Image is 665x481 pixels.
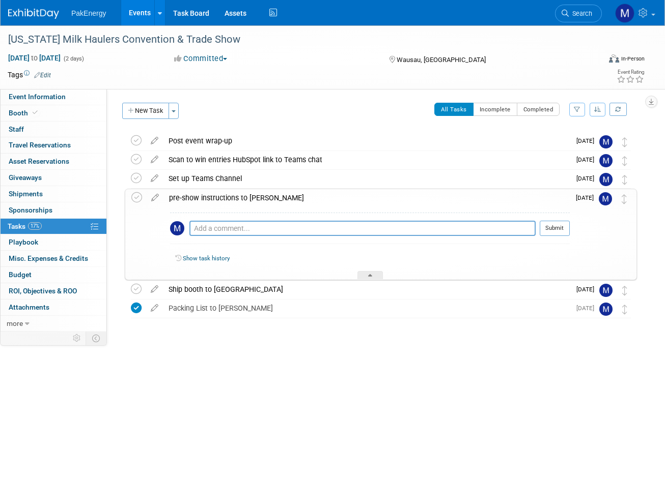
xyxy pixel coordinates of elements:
[8,70,51,80] td: Tags
[146,155,163,164] a: edit
[622,137,627,147] i: Move task
[1,316,106,332] a: more
[1,154,106,169] a: Asset Reservations
[30,54,39,62] span: to
[1,105,106,121] a: Booth
[555,5,602,22] a: Search
[28,222,42,230] span: 17%
[5,31,590,49] div: [US_STATE] Milk Haulers Convention & Trade Show
[9,238,38,246] span: Playbook
[609,103,627,116] a: Refresh
[9,287,77,295] span: ROI, Objectives & ROO
[473,103,517,116] button: Incomplete
[146,285,163,294] a: edit
[617,70,644,75] div: Event Rating
[146,136,163,145] a: edit
[599,284,613,297] img: Michael Hagenbrock
[599,154,613,167] img: Mary Walker
[622,156,627,166] i: Move task
[9,93,66,101] span: Event Information
[569,10,592,17] span: Search
[540,221,570,236] button: Submit
[622,194,627,204] i: Move task
[9,125,24,133] span: Staff
[8,9,59,19] img: ExhibitDay
[9,109,40,117] span: Booth
[1,251,106,266] a: Misc. Expenses & Credits
[71,9,106,17] span: PakEnergy
[576,156,599,163] span: [DATE]
[599,135,613,148] img: Mary Walker
[1,267,106,283] a: Budget
[9,270,32,279] span: Budget
[146,193,164,202] a: edit
[1,170,106,186] a: Giveaways
[122,103,169,119] button: New Task
[8,222,42,230] span: Tasks
[163,151,570,168] div: Scan to win entries HubSpot link to Teams chat
[9,190,43,198] span: Shipments
[68,332,86,345] td: Personalize Event Tab Strip
[163,299,570,317] div: Packing List to [PERSON_NAME]
[1,283,106,299] a: ROI, Objectives & ROO
[163,170,570,187] div: Set up Teams Channel
[576,137,599,144] span: [DATE]
[621,55,645,63] div: In-Person
[164,189,570,206] div: pre-show instructions to [PERSON_NAME]
[609,54,619,63] img: Format-Inperson.png
[170,221,184,235] img: Michael Hagenbrock
[9,141,71,149] span: Travel Reservations
[163,132,570,149] div: Post event wrap-up
[9,303,49,311] span: Attachments
[1,122,106,137] a: Staff
[9,254,88,262] span: Misc. Expenses & Credits
[1,299,106,315] a: Attachments
[517,103,560,116] button: Completed
[576,286,599,293] span: [DATE]
[599,173,613,186] img: Mary Walker
[63,55,84,62] span: (2 days)
[1,89,106,105] a: Event Information
[7,319,23,327] span: more
[183,255,230,262] a: Show task history
[86,332,107,345] td: Toggle Event Tabs
[9,157,69,165] span: Asset Reservations
[33,110,38,115] i: Booth reservation complete
[9,173,42,182] span: Giveaways
[1,137,106,153] a: Travel Reservations
[146,304,163,313] a: edit
[576,305,599,312] span: [DATE]
[397,56,486,64] span: Wausau, [GEOGRAPHIC_DATA]
[599,303,613,316] img: Mary Walker
[615,4,634,23] img: Michael Hagenbrock
[163,281,570,298] div: Ship booth to [GEOGRAPHIC_DATA]
[1,186,106,202] a: Shipments
[576,175,599,182] span: [DATE]
[622,175,627,185] i: Move task
[1,234,106,250] a: Playbook
[622,305,627,314] i: Move task
[34,72,51,79] a: Edit
[576,194,599,201] span: [DATE]
[599,192,612,205] img: Mary Walker
[551,53,645,68] div: Event Format
[1,219,106,234] a: Tasks17%
[8,53,61,63] span: [DATE] [DATE]
[9,206,52,214] span: Sponsorships
[434,103,474,116] button: All Tasks
[171,53,231,64] button: Committed
[146,174,163,183] a: edit
[1,202,106,218] a: Sponsorships
[622,286,627,295] i: Move task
